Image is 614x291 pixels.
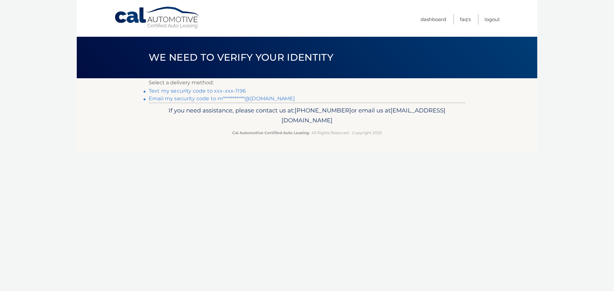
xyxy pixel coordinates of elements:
strong: Cal Automotive Certified Auto Leasing [232,130,309,135]
span: We need to verify your identity [149,51,333,63]
a: FAQ's [460,14,471,25]
span: [PHONE_NUMBER] [295,107,351,114]
a: Cal Automotive [114,6,201,29]
p: - All Rights Reserved - Copyright 2025 [153,129,461,136]
p: Select a delivery method: [149,78,465,87]
a: Dashboard [421,14,446,25]
p: If you need assistance, please contact us at: or email us at [153,105,461,126]
a: Logout [484,14,500,25]
a: Text my security code to xxx-xxx-1196 [149,88,246,94]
